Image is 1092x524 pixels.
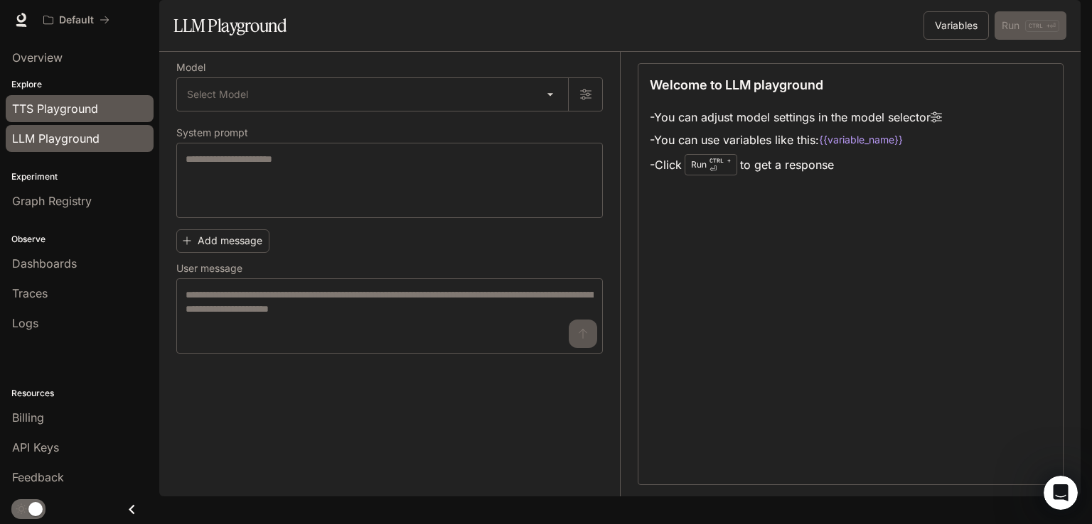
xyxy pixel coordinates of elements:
li: - Click to get a response [650,151,942,178]
button: Variables [924,11,989,40]
div: Select Model [177,78,568,111]
p: User message [176,263,242,273]
button: All workspaces [37,6,116,34]
p: ⏎ [710,156,731,173]
p: Welcome to LLM playground [650,75,823,94]
div: Run [685,154,737,175]
p: System prompt [176,128,248,138]
p: CTRL + [710,156,731,165]
li: - You can adjust model settings in the model selector [650,106,942,129]
p: Default [59,14,94,26]
li: - You can use variables like this: [650,129,942,151]
button: Add message [176,229,269,253]
iframe: Intercom live chat [1044,476,1078,510]
span: Select Model [187,87,248,102]
h1: LLM Playground [173,11,287,40]
code: {{variable_name}} [819,133,903,147]
p: Model [176,62,205,72]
